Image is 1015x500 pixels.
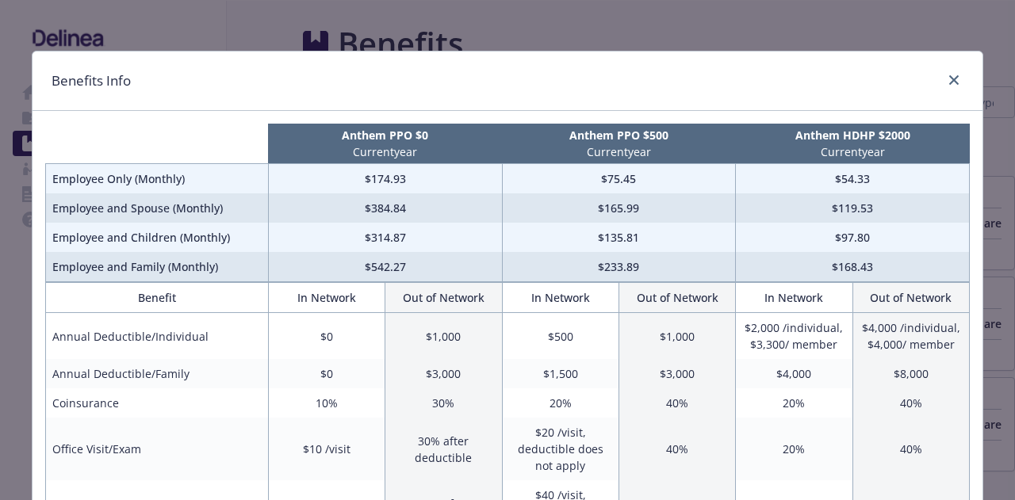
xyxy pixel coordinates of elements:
th: Out of Network [385,283,502,313]
th: In Network [736,283,852,313]
td: $4,000 /individual, $4,000/ member [852,313,969,360]
h1: Benefits Info [52,71,131,91]
th: Out of Network [852,283,969,313]
a: close [944,71,963,90]
p: Current year [505,143,733,160]
td: 40% [852,388,969,418]
td: $75.45 [502,164,736,194]
td: Coinsurance [46,388,269,418]
td: $119.53 [736,193,970,223]
td: $1,000 [385,313,502,360]
td: 10% [268,388,385,418]
td: $10 /visit [268,418,385,480]
td: $1,000 [619,313,735,360]
th: In Network [502,283,619,313]
td: $384.84 [268,193,502,223]
td: $0 [268,313,385,360]
td: $8,000 [852,359,969,388]
td: 40% [619,388,735,418]
p: Anthem PPO $0 [271,127,499,143]
td: 20% [736,388,852,418]
td: Annual Deductible/Family [46,359,269,388]
td: Employee and Children (Monthly) [46,223,269,252]
p: Current year [271,143,499,160]
p: Anthem HDHP $2000 [739,127,967,143]
td: 40% [852,418,969,480]
td: Employee and Spouse (Monthly) [46,193,269,223]
td: 30% after deductible [385,418,502,480]
p: Anthem PPO $500 [505,127,733,143]
td: 40% [619,418,735,480]
td: $54.33 [736,164,970,194]
td: $168.43 [736,252,970,282]
td: $97.80 [736,223,970,252]
th: Benefit [46,283,269,313]
td: $233.89 [502,252,736,282]
td: $1,500 [502,359,619,388]
td: $500 [502,313,619,360]
td: 20% [736,418,852,480]
td: $135.81 [502,223,736,252]
td: $2,000 /individual, $3,300/ member [736,313,852,360]
td: 20% [502,388,619,418]
td: $174.93 [268,164,502,194]
td: $3,000 [385,359,502,388]
td: $3,000 [619,359,735,388]
td: $314.87 [268,223,502,252]
td: Employee and Family (Monthly) [46,252,269,282]
th: Out of Network [619,283,735,313]
td: $542.27 [268,252,502,282]
th: In Network [268,283,385,313]
p: Current year [739,143,967,160]
td: $165.99 [502,193,736,223]
td: Office Visit/Exam [46,418,269,480]
th: intentionally left blank [46,124,269,164]
td: $4,000 [736,359,852,388]
td: $20 /visit, deductible does not apply [502,418,619,480]
td: Employee Only (Monthly) [46,164,269,194]
td: Annual Deductible/Individual [46,313,269,360]
td: $0 [268,359,385,388]
td: 30% [385,388,502,418]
